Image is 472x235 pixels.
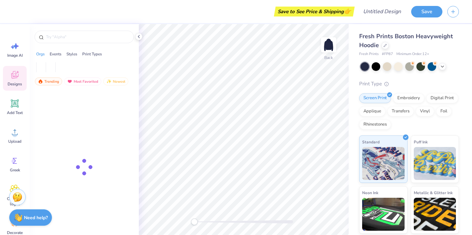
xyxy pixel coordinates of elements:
div: Trending [35,77,62,85]
div: Accessibility label [191,219,198,225]
span: Designs [8,81,22,87]
div: Most Favorited [64,77,101,85]
span: Greek [10,167,20,173]
div: Print Type [359,80,459,88]
span: # FP87 [382,51,393,57]
span: Puff Ink [414,138,428,145]
div: Save to See Price & Shipping [276,7,353,16]
img: Back [322,38,335,51]
span: Standard [362,138,380,145]
img: Metallic & Glitter Ink [414,198,456,231]
div: Newest [103,77,128,85]
strong: Need help? [24,215,48,221]
img: Neon Ink [362,198,405,231]
img: Puff Ink [414,147,456,180]
span: Clipart & logos [4,196,26,207]
span: 👉 [344,7,351,15]
div: Orgs [36,51,45,57]
span: Neon Ink [362,189,378,196]
input: Untitled Design [358,5,406,18]
img: Standard [362,147,405,180]
div: Embroidery [393,93,424,103]
div: Foil [436,106,452,116]
span: Fresh Prints [359,51,379,57]
div: Vinyl [416,106,434,116]
span: Add Text [7,110,23,115]
div: Transfers [387,106,414,116]
span: Fresh Prints Boston Heavyweight Hoodie [359,32,453,49]
div: Print Types [82,51,102,57]
span: Image AI [7,53,23,58]
div: Applique [359,106,385,116]
img: trending.gif [38,79,43,84]
div: Rhinestones [359,120,391,130]
div: Screen Print [359,93,391,103]
div: Events [50,51,62,57]
div: Styles [66,51,77,57]
span: Upload [8,139,21,144]
input: Try "Alpha" [45,34,130,40]
div: Back [324,55,333,61]
span: Metallic & Glitter Ink [414,189,453,196]
div: Digital Print [426,93,458,103]
img: newest.gif [106,79,112,84]
button: Save [411,6,442,17]
img: most_fav.gif [67,79,72,84]
span: Minimum Order: 12 + [396,51,429,57]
